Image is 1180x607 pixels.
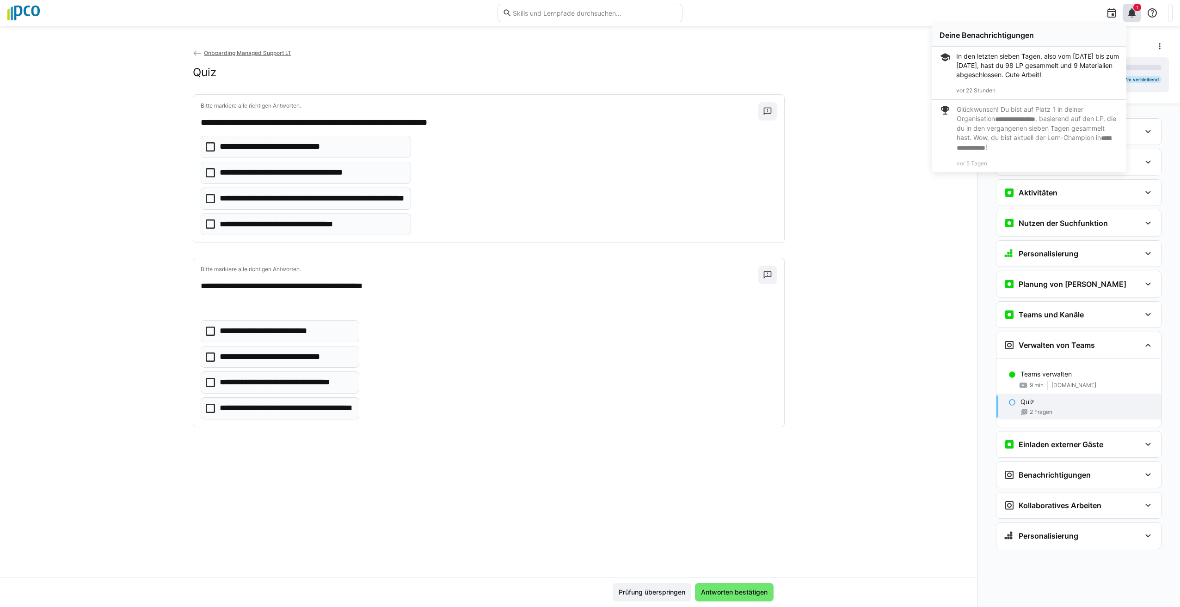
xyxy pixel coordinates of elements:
h3: Aktivitäten [1019,188,1057,197]
span: vor 5 Tagen [957,160,987,167]
h3: Benachrichtigungen [1019,470,1091,480]
div: 5h 37m verbleibend [1112,76,1162,83]
span: Antworten bestätigen [700,588,769,597]
h3: Kollaboratives Arbeiten [1019,501,1101,510]
div: Deine Benachrichtigungen [940,30,1119,40]
h3: Personalisierung [1019,249,1078,258]
h3: Teams und Kanäle [1019,310,1084,319]
span: Prüfung überspringen [617,588,687,597]
h3: Nutzen der Suchfunktion [1019,219,1108,228]
span: 2 Fragen [1030,408,1052,416]
p: Quiz [1020,397,1034,407]
input: Skills und Lernpfade durchsuchen… [512,9,677,17]
p: Teams verwalten [1020,370,1072,379]
span: Onboarding Managed Support L1 [204,49,291,56]
span: 1 [1136,5,1138,10]
span: vor 22 Stunden [956,87,996,94]
span: 9 min [1030,382,1044,389]
h3: Verwalten von Teams [1019,340,1095,350]
h3: Einladen externer Gäste [1019,440,1103,449]
button: Prüfung überspringen [613,583,691,601]
button: Antworten bestätigen [695,583,774,601]
p: Bitte markiere alle richtigen Antworten. [201,266,758,273]
h2: Quiz [193,66,216,79]
div: In den letzten sieben Tagen, also vom [DATE] bis zum [DATE], hast du 98 LP gesammelt und 9 Materi... [956,52,1119,79]
p: Bitte markiere alle richtigen Antworten. [201,102,758,109]
h3: Planung von [PERSON_NAME] [1019,279,1126,289]
span: [DOMAIN_NAME] [1051,382,1096,389]
a: Onboarding Managed Support L1 [193,49,291,56]
h3: Personalisierung [1019,531,1078,540]
p: Glückwunsch! Du bist auf Platz 1 in deiner Organisation , basierend auf den LP, die du in den ver... [957,105,1119,152]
